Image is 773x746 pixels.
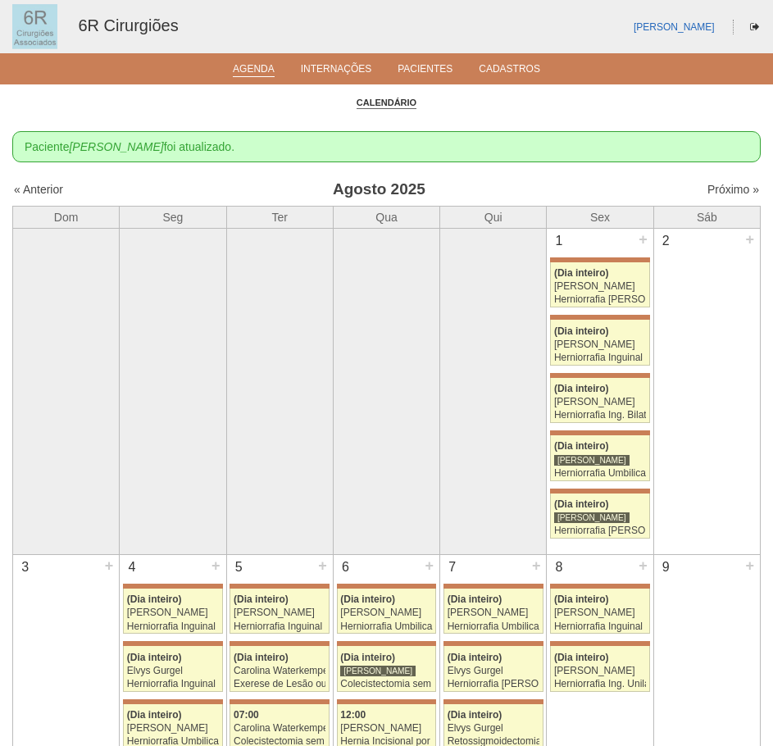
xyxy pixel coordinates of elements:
[234,621,325,632] div: Herniorrafia Inguinal Bilateral
[547,229,571,253] div: 1
[78,16,178,34] a: 6R Cirurgiões
[230,641,330,646] div: Key: Maria Braido
[340,652,395,663] span: (Dia inteiro)
[554,468,646,479] div: Herniorrafia Umbilical
[127,652,182,663] span: (Dia inteiro)
[550,435,650,480] a: (Dia inteiro) [PERSON_NAME] Herniorrafia Umbilical
[550,430,650,435] div: Key: Maria Braido
[448,621,539,632] div: Herniorrafia Umbilical
[550,315,650,320] div: Key: Maria Braido
[193,178,566,202] h3: Agosto 2025
[550,489,650,494] div: Key: Maria Braido
[234,652,289,663] span: (Dia inteiro)
[337,589,437,634] a: (Dia inteiro) [PERSON_NAME] Herniorrafia Umbilical
[636,229,650,250] div: +
[440,206,547,228] th: Qui
[448,652,502,663] span: (Dia inteiro)
[120,206,226,228] th: Seg
[234,666,325,676] div: Carolina Waterkemper
[554,454,630,466] div: [PERSON_NAME]
[423,555,437,576] div: +
[554,383,609,394] span: (Dia inteiro)
[127,621,219,632] div: Herniorrafia Inguinal Bilateral
[554,440,609,452] span: (Dia inteiro)
[443,699,543,704] div: Key: Maria Braido
[123,646,223,691] a: (Dia inteiro) Elvys Gurgel Herniorrafia Inguinal Direita
[127,723,219,734] div: [PERSON_NAME]
[226,206,333,228] th: Ter
[234,709,259,721] span: 07:00
[554,525,646,536] div: Herniorrafia [PERSON_NAME]
[230,589,330,634] a: (Dia inteiro) [PERSON_NAME] Herniorrafia Inguinal Bilateral
[448,709,502,721] span: (Dia inteiro)
[550,262,650,307] a: (Dia inteiro) [PERSON_NAME] Herniorrafia [PERSON_NAME]
[554,679,646,689] div: Herniorrafia Ing. Unilateral VL
[123,584,223,589] div: Key: Maria Braido
[316,555,330,576] div: +
[357,97,416,109] a: Calendário
[234,607,325,618] div: [PERSON_NAME]
[69,140,163,153] em: [PERSON_NAME]
[554,410,646,421] div: Herniorrafia Ing. Bilateral VL
[443,584,543,589] div: Key: Maria Braido
[127,709,182,721] span: (Dia inteiro)
[743,229,757,250] div: +
[743,555,757,576] div: +
[334,555,357,580] div: 6
[554,339,646,350] div: [PERSON_NAME]
[554,594,609,605] span: (Dia inteiro)
[340,607,432,618] div: [PERSON_NAME]
[340,709,366,721] span: 12:00
[448,594,502,605] span: (Dia inteiro)
[127,594,182,605] span: (Dia inteiro)
[398,63,452,80] a: Pacientes
[550,584,650,589] div: Key: Maria Braido
[340,594,395,605] span: (Dia inteiro)
[554,652,609,663] span: (Dia inteiro)
[636,555,650,576] div: +
[448,607,539,618] div: [PERSON_NAME]
[554,498,609,510] span: (Dia inteiro)
[443,641,543,646] div: Key: Maria Braido
[554,621,646,632] div: Herniorrafia Inguinal Bilateral
[337,646,437,691] a: (Dia inteiro) [PERSON_NAME] Colecistectomia sem Colangiografia VL
[530,555,543,576] div: +
[230,699,330,704] div: Key: Maria Braido
[227,555,251,580] div: 5
[337,699,437,704] div: Key: Maria Braido
[340,621,432,632] div: Herniorrafia Umbilical
[750,22,759,32] i: Sair
[554,666,646,676] div: [PERSON_NAME]
[230,646,330,691] a: (Dia inteiro) Carolina Waterkemper Exerese de Lesão ou Tumor de Pele
[340,665,416,677] div: [PERSON_NAME]
[443,589,543,634] a: (Dia inteiro) [PERSON_NAME] Herniorrafia Umbilical
[550,589,650,634] a: (Dia inteiro) [PERSON_NAME] Herniorrafia Inguinal Bilateral
[654,555,678,580] div: 9
[340,723,432,734] div: [PERSON_NAME]
[554,353,646,363] div: Herniorrafia Inguinal Direita
[233,63,275,77] a: Agenda
[550,373,650,378] div: Key: Maria Braido
[12,131,761,162] div: Paciente foi atualizado.
[120,555,143,580] div: 4
[123,699,223,704] div: Key: Maria Braido
[127,607,219,618] div: [PERSON_NAME]
[127,679,219,689] div: Herniorrafia Inguinal Direita
[230,584,330,589] div: Key: Maria Braido
[550,641,650,646] div: Key: Maria Braido
[554,294,646,305] div: Herniorrafia [PERSON_NAME]
[102,555,116,576] div: +
[14,183,63,196] a: « Anterior
[554,281,646,292] div: [PERSON_NAME]
[13,206,120,228] th: Dom
[127,666,219,676] div: Elvys Gurgel
[440,555,464,580] div: 7
[123,641,223,646] div: Key: Maria Braido
[13,555,37,580] div: 3
[550,494,650,539] a: (Dia inteiro) [PERSON_NAME] Herniorrafia [PERSON_NAME]
[234,723,325,734] div: Carolina Waterkemper
[234,679,325,689] div: Exerese de Lesão ou Tumor de Pele
[333,206,439,228] th: Qua
[554,325,609,337] span: (Dia inteiro)
[654,229,678,253] div: 2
